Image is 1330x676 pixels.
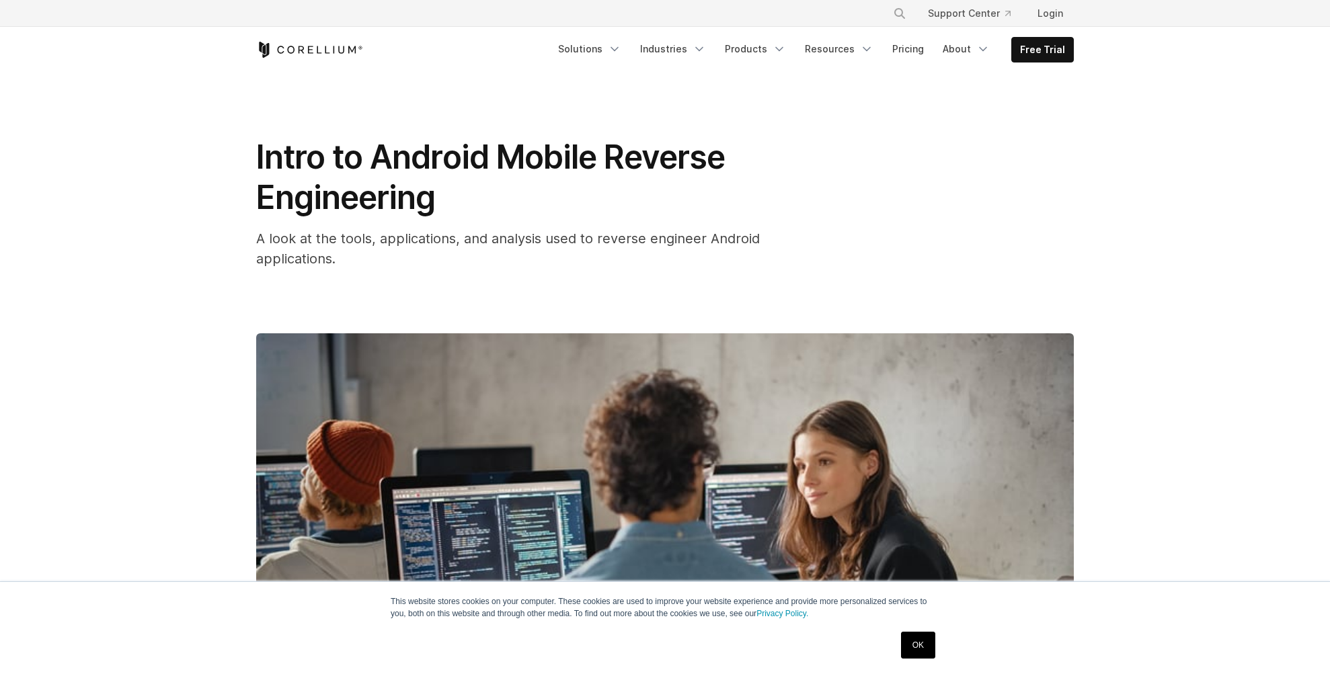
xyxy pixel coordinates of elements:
[797,37,882,61] a: Resources
[877,1,1074,26] div: Navigation Menu
[884,37,932,61] a: Pricing
[632,37,714,61] a: Industries
[935,37,998,61] a: About
[256,137,725,217] span: Intro to Android Mobile Reverse Engineering
[550,37,629,61] a: Solutions
[717,37,794,61] a: Products
[1027,1,1074,26] a: Login
[256,230,760,267] span: A look at the tools, applications, and analysis used to reverse engineer Android applications.
[1012,38,1073,62] a: Free Trial
[550,37,1074,62] div: Navigation Menu
[256,42,363,58] a: Corellium Home
[888,1,912,26] button: Search
[391,595,939,620] p: This website stores cookies on your computer. These cookies are used to improve your website expe...
[917,1,1021,26] a: Support Center
[901,632,935,659] a: OK
[756,609,808,618] a: Privacy Policy.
